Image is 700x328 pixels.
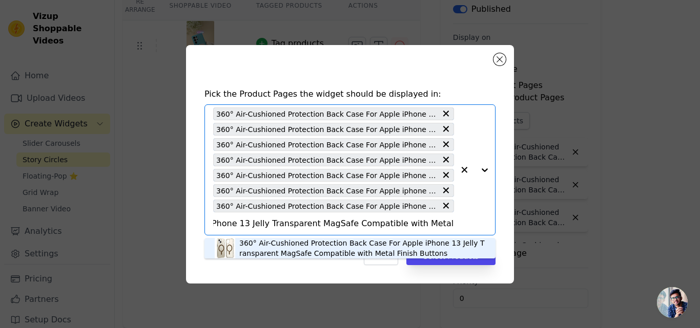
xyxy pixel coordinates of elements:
[215,238,235,258] img: product thumbnail
[216,108,437,120] span: 360° Air-Cushioned Protection Back Case For Apple iPhone 15 Jelly Transparent MagSafe Compatible ...
[493,53,506,65] button: Close modal
[216,139,437,150] span: 360° Air-Cushioned Protection Back Case For Apple iPhone 15 Pro Max Jelly Transparent MagSafe Com...
[216,169,437,181] span: 360° Air-Cushioned Protection Back Case For Apple iPhone 16 Pro Jelly Transparent MagSafe Compati...
[216,123,437,135] span: 360° Air-Cushioned Protection Back Case For Apple iPhone 15 Pro Jelly Transparent MagSafe Compati...
[657,287,688,318] div: Open chat
[204,88,496,100] h4: Pick the Product Pages the widget should be displayed in:
[239,238,485,258] div: 360° Air-Cushioned Protection Back Case For Apple iPhone 13 Jelly Transparent MagSafe Compatible ...
[216,185,437,196] span: 360° Air-Cushioned Protection Back Case For Apple iphone 16 Pro Max Jelly Transparent MagSafe Com...
[216,200,437,212] span: 360° Air-Cushioned Protection Back Case For Apple iPhone 16e Jelly Transparent MagSafe Compatible...
[216,154,437,166] span: 360° Air-Cushioned Protection Back Case For Apple iPhone 16 Jelly Transparent MagSafe Compatible ...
